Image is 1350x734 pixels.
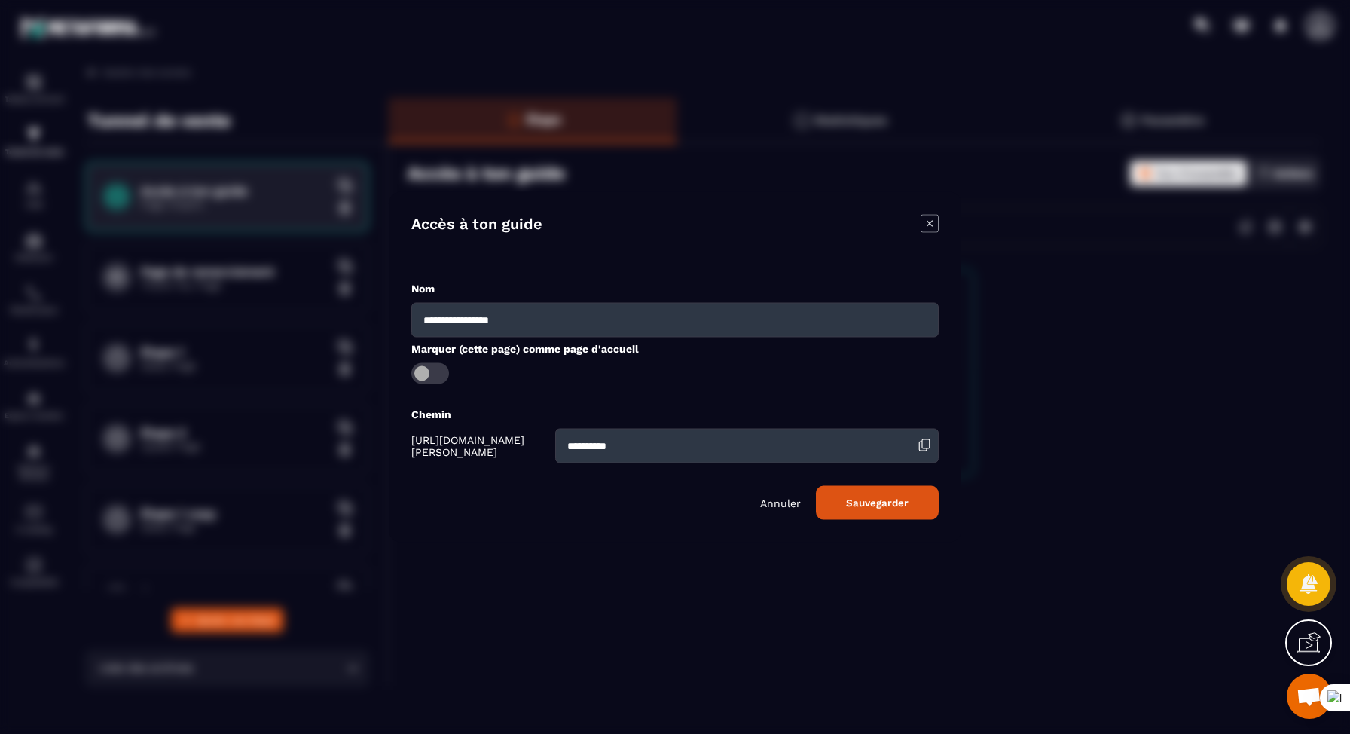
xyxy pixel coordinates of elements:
[1287,674,1332,719] a: Mở cuộc trò chuyện
[411,283,435,295] label: Nom
[411,215,542,236] h4: Accès à ton guide
[760,497,801,509] p: Annuler
[411,408,451,421] label: Chemin
[411,343,639,355] label: Marquer (cette page) comme page d'accueil
[411,434,551,458] span: [URL][DOMAIN_NAME][PERSON_NAME]
[816,486,939,520] button: Sauvegarder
